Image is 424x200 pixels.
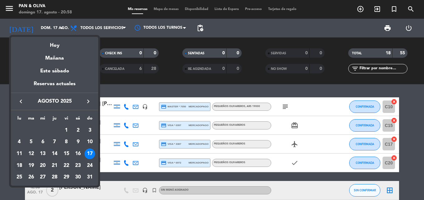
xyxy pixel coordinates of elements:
div: 28 [49,172,60,183]
td: 22 de agosto de 2025 [60,160,72,172]
div: 29 [61,172,72,183]
td: 16 de agosto de 2025 [72,148,84,160]
div: 21 [49,160,60,171]
div: 5 [26,137,36,147]
td: 7 de agosto de 2025 [49,136,60,148]
td: 8 de agosto de 2025 [60,136,72,148]
div: 7 [49,137,60,147]
td: 24 de agosto de 2025 [84,160,96,172]
td: 14 de agosto de 2025 [49,148,60,160]
div: 9 [73,137,83,147]
div: 1 [61,125,72,136]
div: 17 [84,149,95,159]
div: 15 [61,149,72,159]
td: 31 de agosto de 2025 [84,172,96,183]
th: lunes [13,115,25,124]
div: 22 [61,160,72,171]
td: 25 de agosto de 2025 [13,172,25,183]
td: 18 de agosto de 2025 [13,160,25,172]
div: 23 [73,160,83,171]
th: sábado [72,115,84,124]
div: 2 [73,125,83,136]
div: 24 [84,160,95,171]
div: Mañana [11,50,98,62]
button: keyboard_arrow_right [83,97,94,105]
td: 20 de agosto de 2025 [37,160,49,172]
td: 28 de agosto de 2025 [49,172,60,183]
div: 12 [26,149,36,159]
div: 14 [49,149,60,159]
td: 9 de agosto de 2025 [72,136,84,148]
td: 30 de agosto de 2025 [72,172,84,183]
td: 15 de agosto de 2025 [60,148,72,160]
td: 10 de agosto de 2025 [84,136,96,148]
td: 19 de agosto de 2025 [25,160,37,172]
td: 17 de agosto de 2025 [84,148,96,160]
th: domingo [84,115,96,124]
div: 11 [14,149,25,159]
div: 6 [37,137,48,147]
div: 25 [14,172,25,183]
td: 13 de agosto de 2025 [37,148,49,160]
div: 19 [26,160,36,171]
td: AGO. [13,124,60,136]
div: 16 [73,149,83,159]
i: keyboard_arrow_left [17,98,25,105]
td: 2 de agosto de 2025 [72,124,84,136]
button: keyboard_arrow_left [15,97,26,105]
td: 12 de agosto de 2025 [25,148,37,160]
td: 29 de agosto de 2025 [60,172,72,183]
div: Hoy [11,37,98,50]
div: 27 [37,172,48,183]
div: 31 [84,172,95,183]
div: 18 [14,160,25,171]
div: Reservas actuales [11,80,98,93]
td: 3 de agosto de 2025 [84,124,96,136]
div: 30 [73,172,83,183]
td: 1 de agosto de 2025 [60,124,72,136]
div: 26 [26,172,36,183]
span: agosto 2025 [26,97,83,105]
td: 26 de agosto de 2025 [25,172,37,183]
div: 3 [84,125,95,136]
div: 20 [37,160,48,171]
td: 4 de agosto de 2025 [13,136,25,148]
i: keyboard_arrow_right [84,98,92,105]
th: jueves [49,115,60,124]
td: 27 de agosto de 2025 [37,172,49,183]
div: Este sábado [11,62,98,80]
div: 8 [61,137,72,147]
th: martes [25,115,37,124]
div: 13 [37,149,48,159]
div: 4 [14,137,25,147]
td: 11 de agosto de 2025 [13,148,25,160]
th: miércoles [37,115,49,124]
div: 10 [84,137,95,147]
th: viernes [60,115,72,124]
td: 5 de agosto de 2025 [25,136,37,148]
td: 21 de agosto de 2025 [49,160,60,172]
td: 23 de agosto de 2025 [72,160,84,172]
td: 6 de agosto de 2025 [37,136,49,148]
